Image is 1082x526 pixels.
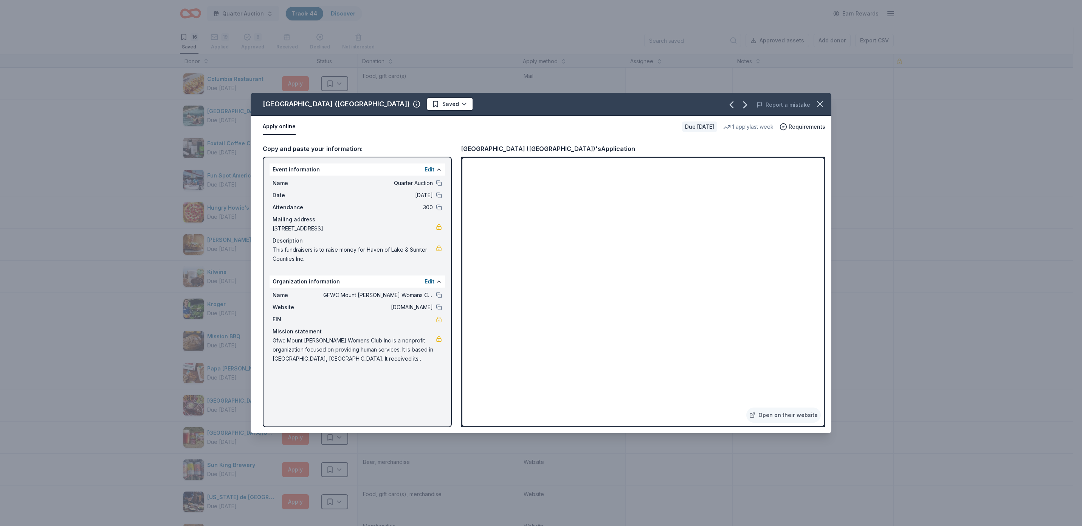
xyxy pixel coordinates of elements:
[263,119,296,135] button: Apply online
[756,100,810,109] button: Report a mistake
[263,98,410,110] div: [GEOGRAPHIC_DATA] ([GEOGRAPHIC_DATA])
[323,291,433,300] span: GFWC Mount [PERSON_NAME] Womans Club
[442,100,459,109] span: Saved
[270,163,445,176] div: Event information
[780,122,825,131] button: Requirements
[273,215,442,224] div: Mailing address
[263,144,452,154] div: Copy and paste your information:
[425,165,434,174] button: Edit
[273,336,436,363] span: Gfwc Mount [PERSON_NAME] Womens Club Inc is a nonprofit organization focused on providing human s...
[323,303,433,312] span: [DOMAIN_NAME]
[323,191,433,200] span: [DATE]
[273,224,436,233] span: [STREET_ADDRESS]
[273,191,323,200] span: Date
[426,97,473,111] button: Saved
[273,179,323,188] span: Name
[461,144,635,154] div: [GEOGRAPHIC_DATA] ([GEOGRAPHIC_DATA])'s Application
[723,122,774,131] div: 1 apply last week
[273,203,323,212] span: Attendance
[789,122,825,131] span: Requirements
[273,315,323,324] span: EIN
[273,245,436,263] span: This fundraisers is to raise money for Haven of Lake & Sumter Counties Inc.
[323,179,433,188] span: Quarter Auction
[273,236,442,245] div: Description
[273,291,323,300] span: Name
[323,203,433,212] span: 300
[425,277,434,286] button: Edit
[270,275,445,288] div: Organization information
[746,408,821,423] a: Open on their website
[682,121,717,132] div: Due [DATE]
[273,327,442,336] div: Mission statement
[273,303,323,312] span: Website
